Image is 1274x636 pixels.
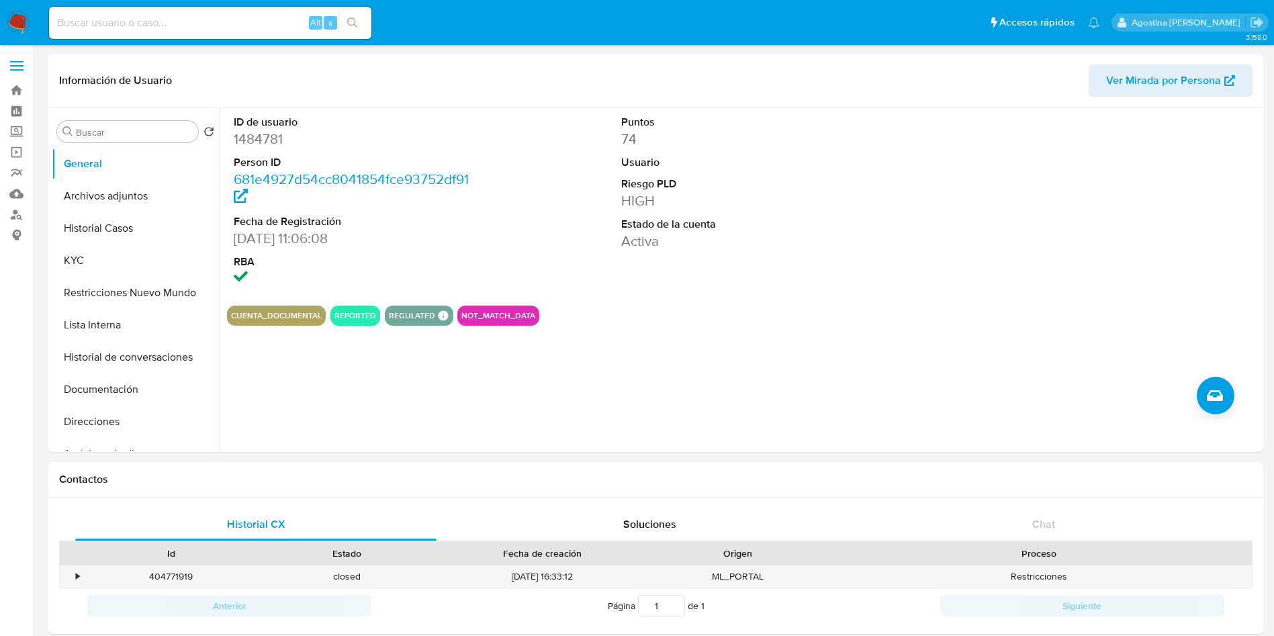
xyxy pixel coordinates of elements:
input: Buscar usuario o caso... [49,14,371,32]
div: ML_PORTAL [650,565,826,588]
button: Documentación [52,373,220,406]
a: 681e4927d54cc8041854fce93752df91 [234,169,469,208]
span: Alt [310,16,321,29]
dt: Fecha de Registración [234,214,479,229]
dd: HIGH [621,191,866,210]
button: Historial Casos [52,212,220,244]
span: 1 [701,599,704,612]
dd: 74 [621,130,866,148]
button: Lista Interna [52,309,220,341]
dd: [DATE] 11:06:08 [234,229,479,248]
a: Salir [1250,15,1264,30]
h1: Información de Usuario [59,74,172,87]
dd: 1484781 [234,130,479,148]
button: General [52,148,220,180]
dt: Person ID [234,155,479,170]
a: Notificaciones [1088,17,1099,28]
span: Chat [1032,516,1055,532]
span: s [328,16,332,29]
div: closed [259,565,435,588]
div: Fecha de creación [445,547,641,560]
button: Direcciones [52,406,220,438]
span: Historial CX [227,516,285,532]
dt: ID de usuario [234,115,479,130]
button: Anterior [87,595,371,617]
button: Anticipos de dinero [52,438,220,470]
button: Buscar [62,126,73,137]
input: Buscar [76,126,193,138]
div: Origen [659,547,817,560]
dt: Usuario [621,155,866,170]
dt: Puntos [621,115,866,130]
div: [DATE] 16:33:12 [435,565,650,588]
button: Archivos adjuntos [52,180,220,212]
span: Ver Mirada por Persona [1106,64,1221,97]
dt: RBA [234,255,479,269]
div: Proceso [835,547,1242,560]
button: Restricciones Nuevo Mundo [52,277,220,309]
dd: Activa [621,232,866,251]
div: • [76,570,79,583]
div: Estado [269,547,426,560]
button: Historial de conversaciones [52,341,220,373]
span: Soluciones [623,516,676,532]
dt: Estado de la cuenta [621,217,866,232]
dt: Riesgo PLD [621,177,866,191]
button: search-icon [338,13,366,32]
div: Restricciones [826,565,1252,588]
button: Ver Mirada por Persona [1089,64,1253,97]
button: Volver al orden por defecto [203,126,214,141]
button: Siguiente [940,595,1224,617]
div: 404771919 [83,565,259,588]
div: Id [93,547,250,560]
span: Accesos rápidos [999,15,1075,30]
button: KYC [52,244,220,277]
h1: Contactos [59,473,1253,486]
p: agostina.faruolo@mercadolibre.com [1132,16,1245,29]
span: Página de [608,595,704,617]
